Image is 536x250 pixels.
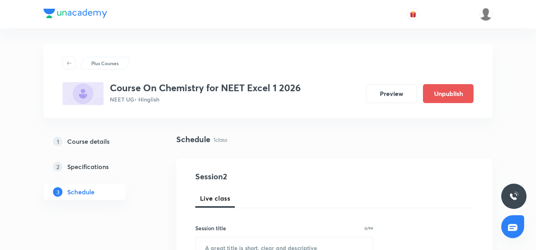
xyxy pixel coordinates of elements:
p: 2 [53,162,62,171]
p: 1 [53,137,62,146]
span: Live class [200,194,230,203]
img: ttu [509,192,519,201]
p: 3 [53,187,62,197]
button: avatar [407,8,419,21]
h5: Specifications [67,162,109,171]
h5: Course details [67,137,109,146]
img: A9EE7D63-757A-4202-9C24-28CA46D50A61_plus.png [62,82,104,105]
img: avatar [410,11,417,18]
h4: Session 2 [195,171,340,182]
h4: Schedule [176,133,210,145]
p: 1 class [213,135,227,144]
img: Company Logo [43,9,107,18]
p: NEET UG • Hinglish [110,95,301,103]
h3: Course On Chemistry for NEET Excel 1 2026 [110,82,301,94]
h6: Session title [195,224,226,232]
a: 2Specifications [43,159,151,175]
button: Preview [366,84,417,103]
a: Company Logo [43,9,107,20]
h5: Schedule [67,187,94,197]
img: Arpit Srivastava [479,8,493,21]
button: Unpublish [423,84,474,103]
a: 1Course details [43,133,151,149]
p: 0/99 [364,226,373,230]
p: Plus Courses [91,60,119,67]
